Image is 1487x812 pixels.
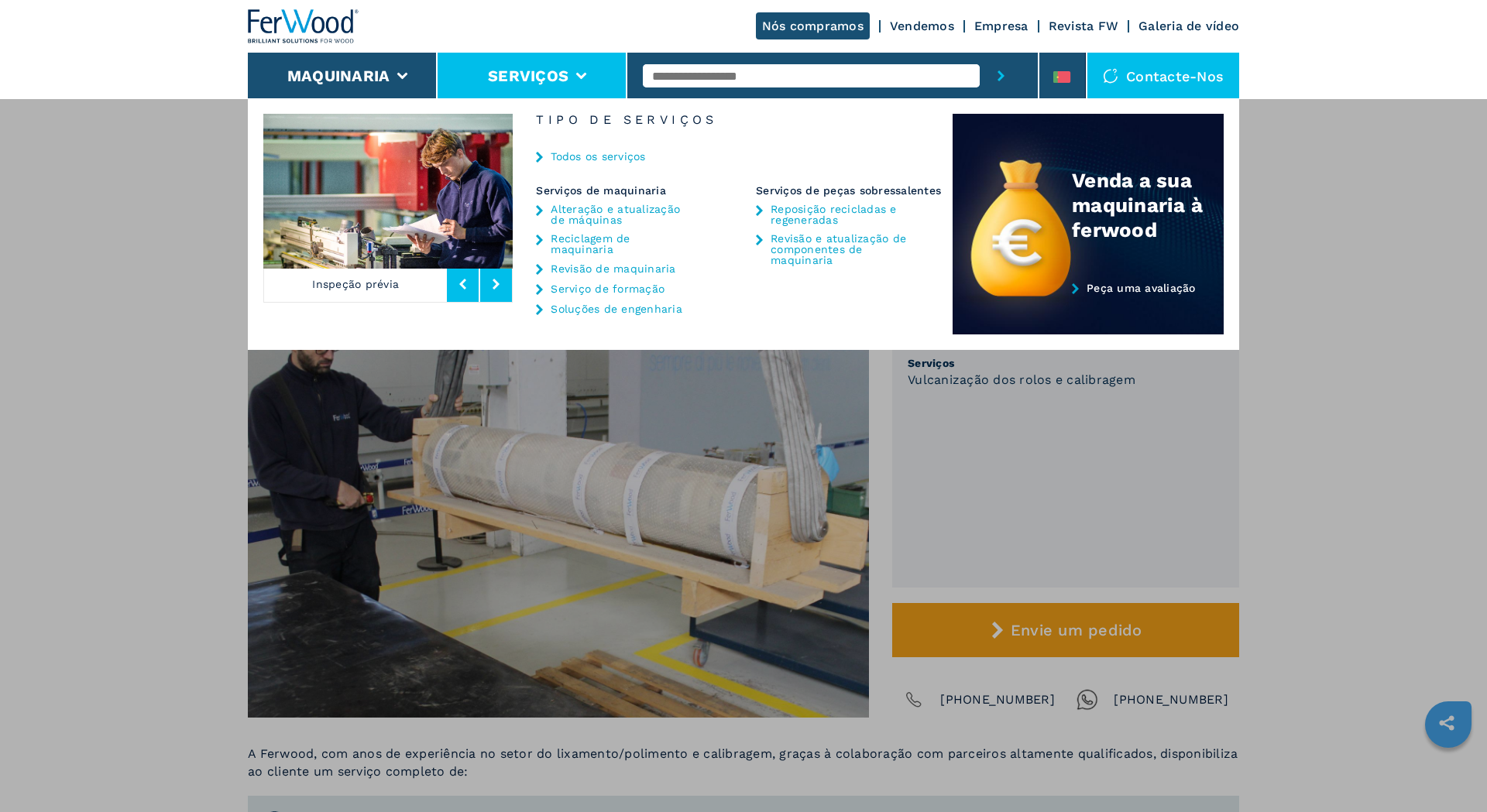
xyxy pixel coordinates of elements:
[974,19,1029,33] a: Empresa
[551,233,695,255] a: Reciclagem de maquinaria
[771,204,915,225] a: Reposição recicladas e regeneradas
[551,151,645,162] a: Todos os serviços
[1138,19,1239,33] a: Galeria de vídeo
[1049,19,1119,33] a: Revista FW
[488,67,568,85] button: Serviços
[263,114,513,269] img: image
[756,12,870,39] a: Nós compramos
[551,263,675,274] a: Revisão de maquinaria
[248,9,359,43] img: Ferwood
[551,303,682,314] a: Soluções de engenharia
[980,53,1022,99] button: submit-button
[264,266,447,302] p: Inspeção prévia
[551,204,695,225] a: Alteração e atualização de máquinas
[771,233,915,266] a: Revisão e atualização de componentes de maquinaria
[1072,168,1224,242] div: Venda a sua maquinaria à ferwood
[513,114,953,132] h6: Tipo de serviços
[1087,53,1239,99] div: Contacte-nos
[551,283,665,294] a: Serviço de formação
[890,19,954,33] a: Vendemos
[287,67,390,85] button: Maquinaria
[953,282,1224,335] a: Peça uma avaliação
[1103,68,1118,84] img: Contacte-nos
[513,114,762,269] img: image
[756,184,953,197] div: Serviços de peças sobressalentes
[536,184,733,197] div: Serviços de maquinaria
